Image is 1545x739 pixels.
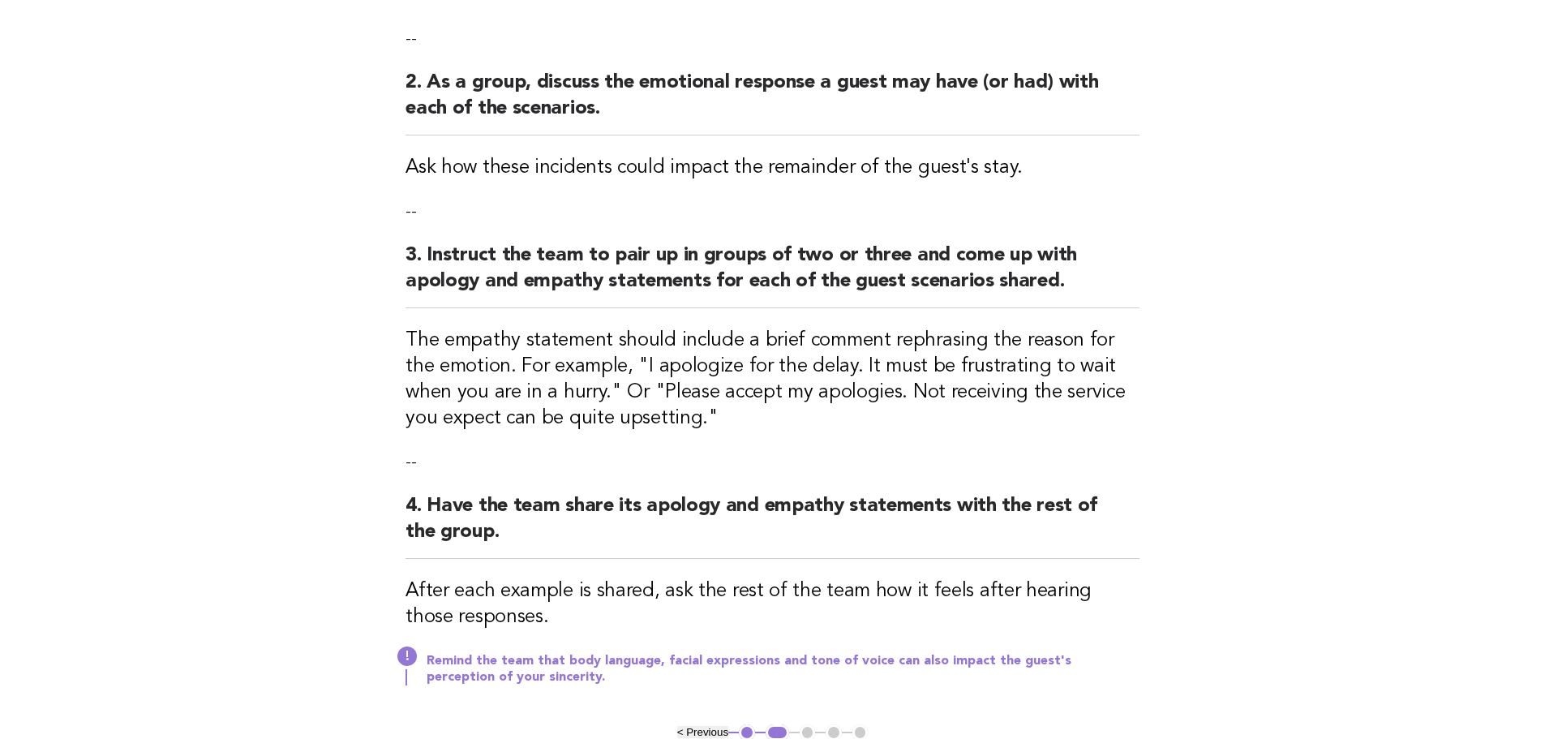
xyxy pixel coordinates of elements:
h2: 3. Instruct the team to pair up in groups of two or three and come up with apology and empathy st... [406,243,1139,308]
h2: 4. Have the team share its apology and empathy statements with the rest of the group. [406,493,1139,559]
h2: 2. As a group, discuss the emotional response a guest may have (or had) with each of the scenarios. [406,70,1139,135]
h3: The empathy statement should include a brief comment rephrasing the reason for the emotion. For e... [406,328,1139,432]
p: Remind the team that body language, facial expressions and tone of voice can also impact the gues... [427,653,1139,685]
p: -- [406,28,1139,50]
button: < Previous [677,726,728,738]
h3: After each example is shared, ask the rest of the team how it feels after hearing those responses. [406,578,1139,630]
h3: Ask how these incidents could impact the remainder of the guest's stay. [406,155,1139,181]
p: -- [406,451,1139,474]
p: -- [406,200,1139,223]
